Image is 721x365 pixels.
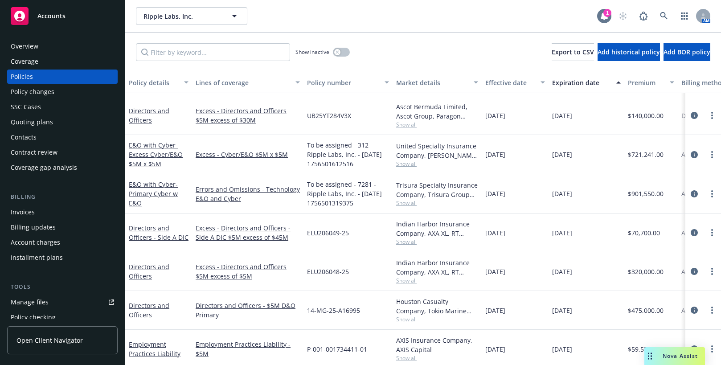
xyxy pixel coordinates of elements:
[7,39,118,53] a: Overview
[628,189,664,198] span: $901,550.00
[482,72,549,93] button: Effective date
[11,310,56,324] div: Policy checking
[485,344,505,354] span: [DATE]
[552,150,572,159] span: [DATE]
[396,219,478,238] div: Indian Harbor Insurance Company, AXA XL, RT Specialty Insurance Services, LLC (RSG Specialty, LLC)
[603,9,611,17] div: 1
[707,189,717,199] a: more
[11,250,63,265] div: Installment plans
[11,160,77,175] div: Coverage gap analysis
[307,111,351,120] span: UB25YT284V3X
[11,100,41,114] div: SSC Cases
[396,141,478,160] div: United Specialty Insurance Company, [PERSON_NAME] Insurance, Proof Insurance Solutions LLC
[196,78,290,87] div: Lines of coverage
[707,110,717,121] a: more
[707,149,717,160] a: more
[11,145,57,160] div: Contract review
[11,235,60,250] div: Account charges
[663,352,698,360] span: Nova Assist
[485,111,505,120] span: [DATE]
[689,149,700,160] a: circleInformation
[307,180,389,208] span: To be assigned - 7281 - Ripple Labs, Inc. - [DATE] 1756501319375
[598,43,660,61] button: Add historical policy
[628,267,664,276] span: $320,000.00
[7,193,118,201] div: Billing
[11,39,38,53] div: Overview
[707,266,717,277] a: more
[485,267,505,276] span: [DATE]
[689,305,700,316] a: circleInformation
[655,7,673,25] a: Search
[396,121,478,128] span: Show all
[396,238,478,246] span: Show all
[552,48,594,56] span: Export to CSV
[689,227,700,238] a: circleInformation
[552,189,572,198] span: [DATE]
[689,189,700,199] a: circleInformation
[11,70,33,84] div: Policies
[552,43,594,61] button: Export to CSV
[7,295,118,309] a: Manage files
[664,48,710,56] span: Add BOR policy
[635,7,652,25] a: Report a Bug
[307,78,379,87] div: Policy number
[485,306,505,315] span: [DATE]
[7,85,118,99] a: Policy changes
[485,78,535,87] div: Effective date
[196,106,300,125] a: Excess - Directors and Officers $5M excess of $30M
[125,72,192,93] button: Policy details
[396,277,478,284] span: Show all
[396,102,478,121] div: Ascot Bermuda Limited, Ascot Group, Paragon Insurance Holdings
[129,262,169,280] a: Directors and Officers
[598,48,660,56] span: Add historical policy
[689,266,700,277] a: circleInformation
[552,306,572,315] span: [DATE]
[196,150,300,159] a: Excess - Cyber/E&O $5M x $5M
[307,140,389,168] span: To be assigned - 312 - Ripple Labs, Inc. - [DATE] 1756501612516
[196,223,300,242] a: Excess - Directors and Officers - Side A DIC $5M excess of $45M
[628,150,664,159] span: $721,241.00
[307,228,349,238] span: ELU206049-25
[196,301,300,320] a: Directors and Officers - $5M D&O Primary
[7,220,118,234] a: Billing updates
[396,354,478,362] span: Show all
[196,185,300,203] a: Errors and Omissions - Technology E&O and Cyber
[129,180,178,207] a: E&O with Cyber
[7,100,118,114] a: SSC Cases
[129,78,179,87] div: Policy details
[11,115,53,129] div: Quoting plans
[644,347,655,365] div: Drag to move
[11,295,49,309] div: Manage files
[396,78,468,87] div: Market details
[37,12,66,20] span: Accounts
[7,205,118,219] a: Invoices
[628,111,664,120] span: $140,000.00
[628,78,664,87] div: Premium
[707,227,717,238] a: more
[192,72,303,93] button: Lines of coverage
[307,306,360,315] span: 14-MG-25-A16995
[129,340,180,358] a: Employment Practices Liability
[628,344,660,354] span: $59,551.00
[11,205,35,219] div: Invoices
[676,7,693,25] a: Switch app
[396,336,478,354] div: AXIS Insurance Company, AXIS Capital
[644,347,705,365] button: Nova Assist
[307,344,367,354] span: P-001-001734411-01
[196,262,300,281] a: Excess - Directors and Officers $5M excess of $5M
[11,54,38,69] div: Coverage
[396,297,478,316] div: Houston Casualty Company, Tokio Marine HCC, RT Specialty Insurance Services, LLC (RSG Specialty, ...
[552,344,572,354] span: [DATE]
[11,130,37,144] div: Contacts
[485,228,505,238] span: [DATE]
[393,72,482,93] button: Market details
[7,4,118,29] a: Accounts
[7,310,118,324] a: Policy checking
[689,110,700,121] a: circleInformation
[143,12,221,21] span: Ripple Labs, Inc.
[485,189,505,198] span: [DATE]
[707,305,717,316] a: more
[628,306,664,315] span: $475,000.00
[129,301,169,319] a: Directors and Officers
[7,283,118,291] div: Tools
